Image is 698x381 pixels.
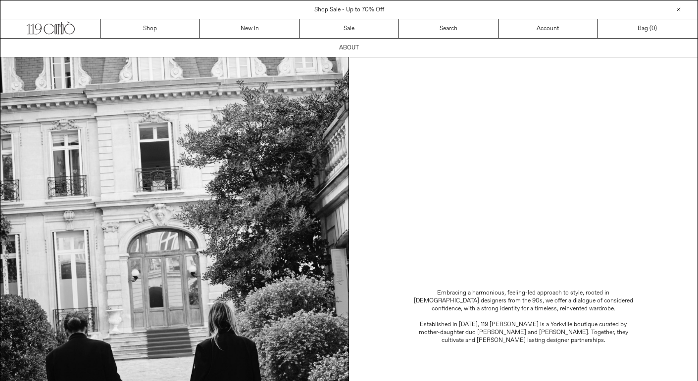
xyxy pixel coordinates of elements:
[651,25,655,33] span: 0
[651,24,657,33] span: )
[299,19,399,38] a: Sale
[339,42,359,54] p: ABOUT
[200,19,299,38] a: New In
[314,6,384,14] a: Shop Sale - Up to 70% Off
[100,19,200,38] a: Shop
[598,19,698,38] a: Bag ()
[409,289,637,313] p: Embracing a harmonious, feeling-led approach to style, rooted in [DEMOGRAPHIC_DATA] designers fro...
[499,19,598,38] a: Account
[409,321,637,344] p: Established in [DATE], 119 [PERSON_NAME] is a Yorkville boutique curated by mother-daughter duo [...
[399,19,499,38] a: Search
